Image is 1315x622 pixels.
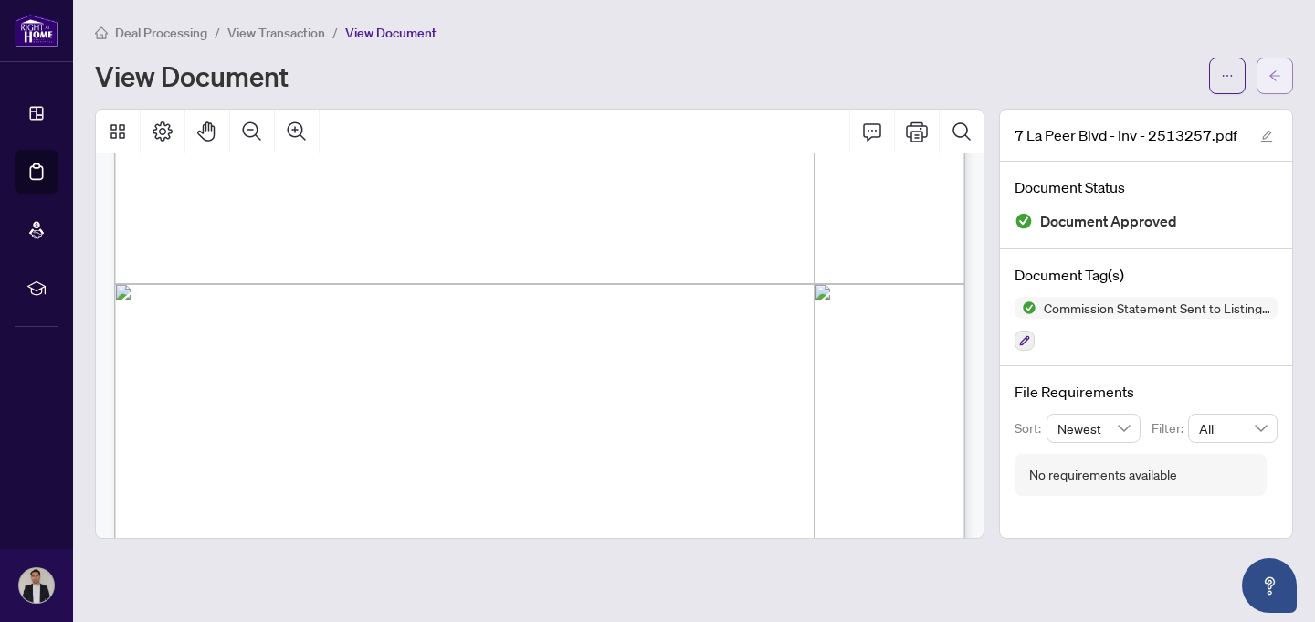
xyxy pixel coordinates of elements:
[1015,418,1047,438] p: Sort:
[1242,558,1297,613] button: Open asap
[1015,176,1278,198] h4: Document Status
[1029,465,1177,485] div: No requirements available
[95,61,289,90] h1: View Document
[227,25,325,41] span: View Transaction
[345,25,437,41] span: View Document
[1152,418,1188,438] p: Filter:
[1040,209,1177,234] span: Document Approved
[215,22,220,43] li: /
[332,22,338,43] li: /
[1057,415,1131,442] span: Newest
[19,568,54,603] img: Profile Icon
[115,25,207,41] span: Deal Processing
[1199,415,1267,442] span: All
[1015,297,1036,319] img: Status Icon
[1221,69,1234,82] span: ellipsis
[1036,301,1278,314] span: Commission Statement Sent to Listing Brokerage
[95,26,108,39] span: home
[15,14,58,47] img: logo
[1015,381,1278,403] h4: File Requirements
[1260,130,1273,142] span: edit
[1015,124,1237,146] span: 7 La Peer Blvd - Inv - 2513257.pdf
[1268,69,1281,82] span: arrow-left
[1015,212,1033,230] img: Document Status
[1015,264,1278,286] h4: Document Tag(s)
